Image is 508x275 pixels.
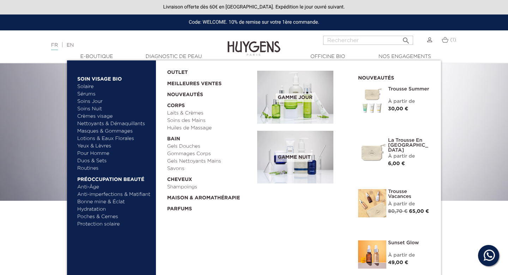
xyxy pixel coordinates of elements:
[388,106,408,111] span: 30,00 €
[77,157,151,165] a: Duos & Sets
[77,150,151,157] a: Pour Homme
[167,143,253,150] a: Gels Douches
[409,209,429,214] span: 65,00 €
[77,120,151,128] a: Nettoyants & Démaquillants
[167,183,253,191] a: Shampoings
[257,71,333,124] img: routine_jour_banner.jpg
[77,165,151,172] a: Routines
[358,138,386,166] img: La Trousse en Coton
[388,161,405,166] span: 6,00 €
[77,191,151,198] a: Anti-imperfections & Matifiant
[167,191,253,202] a: Maison & Aromathérapie
[167,150,253,158] a: Gommages Corps
[369,53,440,60] a: Nos engagements
[77,183,151,191] a: Anti-Âge
[388,189,430,199] a: Trousse Vacances
[358,87,386,115] img: Trousse Summer
[450,37,456,42] span: (1)
[388,252,430,259] div: À partir de
[77,198,151,206] a: Bonne mine & Éclat
[257,131,347,184] a: Gamme nuit
[257,71,347,124] a: Gamme jour
[77,105,145,113] a: Soins Nuit
[77,113,151,120] a: Crèmes visage
[402,34,410,43] i: 
[67,43,74,48] a: EN
[167,124,253,132] a: Huiles de Massage
[77,72,151,83] a: Soin Visage Bio
[323,36,413,45] input: Rechercher
[77,128,151,135] a: Masques & Gommages
[167,202,253,213] a: Parfums
[388,98,430,105] div: À partir de
[48,41,206,49] div: |
[228,30,280,57] img: Huygens
[167,158,253,165] a: Gels Nettoyants Mains
[257,131,333,184] img: routine_nuit_banner.jpg
[77,142,151,150] a: Yeux & Lèvres
[167,99,253,110] a: Corps
[167,110,253,117] a: Laits & Crèmes
[167,165,253,172] a: Savons
[138,53,209,60] a: Diagnostic de peau
[388,153,430,160] div: À partir de
[77,90,151,98] a: Sérums
[77,83,151,90] a: Solaire
[388,260,408,265] span: 49,00 €
[442,37,456,43] a: (1)
[77,206,151,213] a: Hydratation
[388,138,430,153] a: La Trousse en [GEOGRAPHIC_DATA]
[167,132,253,143] a: Bain
[400,34,412,43] button: 
[167,76,246,88] a: Meilleures Ventes
[77,98,151,105] a: Soins Jour
[276,153,312,162] span: Gamme nuit
[388,240,430,245] a: Sunset Glow
[292,53,363,60] a: Officine Bio
[388,209,407,214] span: 80,70 €
[167,117,253,124] a: Soins des Mains
[77,135,151,142] a: Lotions & Eaux Florales
[388,200,430,208] div: À partir de
[358,189,386,217] img: La Trousse vacances
[358,73,430,81] h2: Nouveautés
[388,87,430,92] a: Trousse Summer
[358,240,386,269] img: Sunset glow- un teint éclatant
[51,43,58,50] a: FR
[167,172,253,183] a: Cheveux
[77,213,151,221] a: Poches & Cernes
[276,93,314,102] span: Gamme jour
[77,172,151,183] a: Préoccupation beauté
[167,65,246,76] a: OUTLET
[77,221,151,228] a: Protection solaire
[167,88,253,99] a: Nouveautés
[61,53,132,60] a: E-Boutique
